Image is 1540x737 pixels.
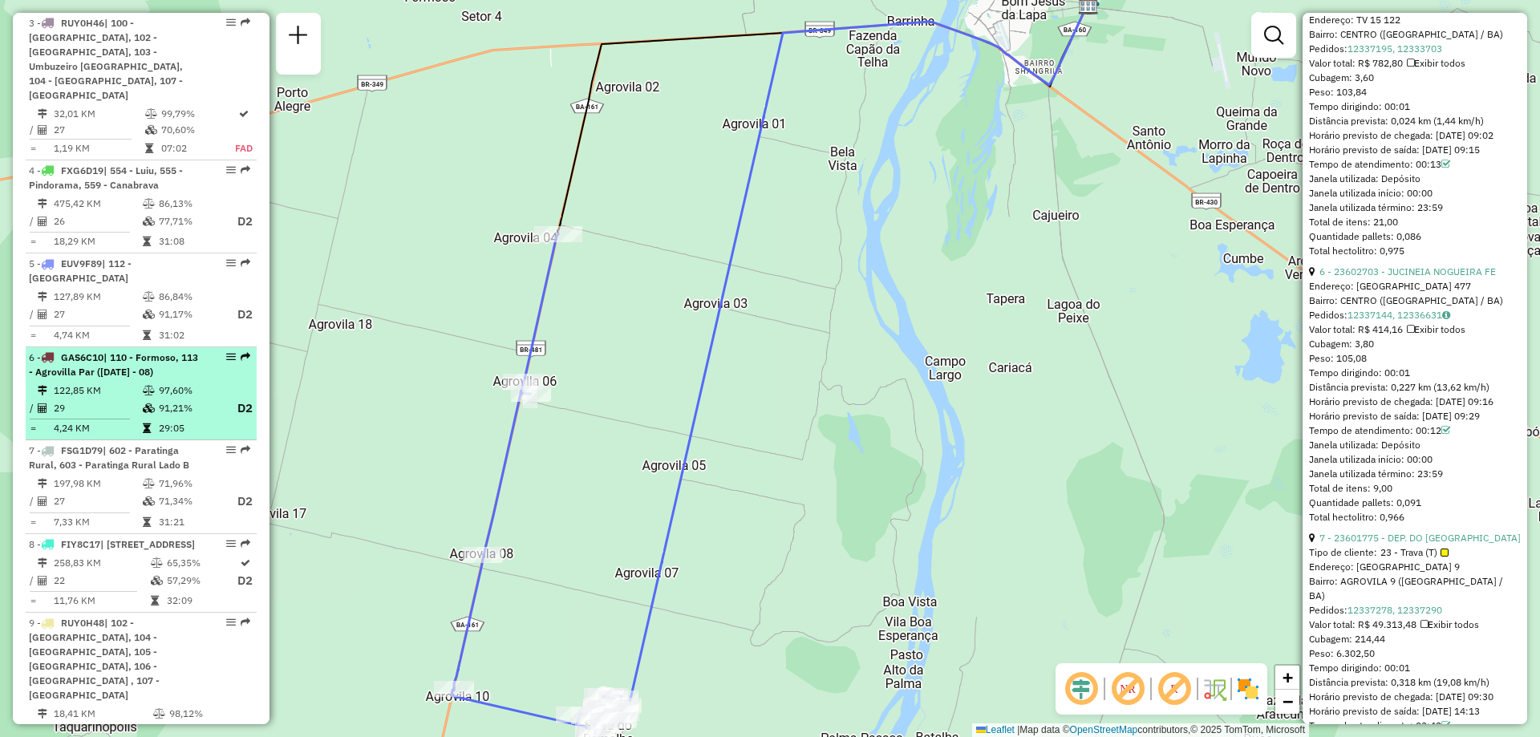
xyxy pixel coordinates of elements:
[29,444,189,471] span: | 602 - Paratinga Rural, 603 - Paratinga Rural Lado B
[61,164,103,176] span: FXG6D19
[53,420,142,436] td: 4,24 KM
[145,144,153,153] i: Tempo total em rota
[226,352,236,362] em: Opções
[1309,322,1521,337] div: Valor total: R$ 414,16
[29,420,37,436] td: =
[1309,467,1521,481] div: Janela utilizada término: 23:59
[1309,128,1521,143] div: Horário previsto de chegada: [DATE] 09:02
[143,403,155,413] i: % de utilização da cubagem
[224,306,253,324] p: D2
[143,423,151,433] i: Tempo total em rota
[53,476,142,492] td: 197,98 KM
[1441,719,1450,731] a: Com service time
[166,593,237,609] td: 32:09
[29,164,183,191] span: 4 -
[158,327,222,343] td: 31:02
[143,479,155,488] i: % de utilização do peso
[1347,43,1442,55] a: 12337195, 12333703
[226,258,236,268] em: Opções
[53,233,142,249] td: 18,29 KM
[53,555,150,571] td: 258,83 KM
[1309,395,1521,409] div: Horário previsto de chegada: [DATE] 09:16
[1309,366,1521,380] div: Tempo dirigindo: 00:01
[1420,618,1479,630] span: Exibir todos
[1309,633,1385,645] span: Cubagem: 214,44
[143,199,155,209] i: % de utilização do peso
[1309,661,1521,675] div: Tempo dirigindo: 00:01
[29,212,37,232] td: /
[282,19,314,55] a: Nova sessão e pesquisa
[1309,380,1521,395] div: Distância prevista: 0,227 km (13,62 km/h)
[53,383,142,399] td: 122,85 KM
[1309,675,1521,690] div: Distância prevista: 0,318 km (19,08 km/h)
[38,709,47,719] i: Distância Total
[241,258,250,268] em: Rota exportada
[29,351,198,378] span: | 110 - Formoso, 113 - Agrovilla Par ([DATE] - 08)
[234,140,253,156] td: FAD
[1258,19,1290,51] a: Exibir filtros
[1309,244,1521,258] div: Total hectolitro: 0,975
[53,593,150,609] td: 11,76 KM
[226,18,236,27] em: Opções
[1309,719,1521,733] div: Tempo de atendimento: 03:42
[1309,172,1521,186] div: Janela utilizada: Depósito
[1407,323,1465,335] span: Exibir todos
[100,538,195,550] span: | [STREET_ADDRESS]
[1380,545,1449,560] span: 23 - Trava (T)
[38,199,47,209] i: Distância Total
[1275,666,1299,690] a: Zoom in
[38,479,47,488] i: Distância Total
[1309,409,1521,423] div: Horário previsto de saída: [DATE] 09:29
[61,444,103,456] span: FSG1D79
[53,122,144,138] td: 27
[143,217,155,226] i: % de utilização da cubagem
[1309,647,1375,659] span: Peso: 6.302,50
[976,724,1015,735] a: Leaflet
[29,140,37,156] td: =
[1309,186,1521,200] div: Janela utilizada início: 00:00
[29,122,37,138] td: /
[158,476,222,492] td: 71,96%
[241,18,250,27] em: Rota exportada
[1155,670,1193,708] span: Exibir rótulo
[1309,560,1521,574] div: Endereço: [GEOGRAPHIC_DATA] 9
[166,571,237,591] td: 57,29%
[241,539,250,549] em: Rota exportada
[53,289,142,305] td: 127,89 KM
[166,555,237,571] td: 65,35%
[143,330,151,340] i: Tempo total em rota
[1283,667,1293,687] span: +
[1319,265,1496,277] a: 6 - 23602703 - JUCINEIA NOGUEIRA FE
[1309,42,1521,56] div: Pedidos:
[158,233,222,249] td: 31:08
[38,576,47,585] i: Total de Atividades
[53,212,142,232] td: 26
[53,399,142,419] td: 29
[241,618,250,627] em: Rota exportada
[38,403,47,413] i: Total de Atividades
[38,292,47,302] i: Distância Total
[29,351,198,378] span: 6 -
[29,492,37,512] td: /
[1309,56,1521,71] div: Valor total: R$ 782,80
[1309,690,1521,704] div: Horário previsto de chegada: [DATE] 09:30
[1309,99,1521,114] div: Tempo dirigindo: 00:01
[151,576,163,585] i: % de utilização da cubagem
[143,310,155,319] i: % de utilização da cubagem
[1442,310,1450,320] i: Observações
[158,399,222,419] td: 91,21%
[145,125,157,135] i: % de utilização da cubagem
[1017,724,1019,735] span: |
[1309,496,1521,510] div: Quantidade pallets: 0,091
[1309,13,1521,27] div: Endereço: TV 15 122
[241,445,250,455] em: Rota exportada
[53,492,142,512] td: 27
[29,617,160,701] span: 9 -
[1309,200,1521,215] div: Janela utilizada término: 23:59
[29,164,183,191] span: | 554 - Luiu, 555 - Pindorama, 559 - Canabrava
[29,257,132,284] span: 5 -
[1407,57,1465,69] span: Exibir todos
[1309,71,1374,83] span: Cubagem: 3,60
[224,492,253,511] p: D2
[158,212,222,232] td: 77,71%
